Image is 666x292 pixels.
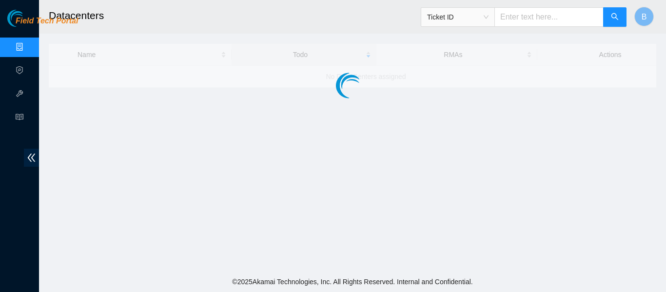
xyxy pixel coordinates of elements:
span: Field Tech Portal [16,17,78,26]
button: search [603,7,627,27]
footer: © 2025 Akamai Technologies, Inc. All Rights Reserved. Internal and Confidential. [39,272,666,292]
span: B [642,11,647,23]
button: B [634,7,654,26]
span: read [16,109,23,128]
span: search [611,13,619,22]
input: Enter text here... [494,7,604,27]
a: Akamai TechnologiesField Tech Portal [7,18,78,30]
img: Akamai Technologies [7,10,49,27]
span: double-left [24,149,39,167]
span: Ticket ID [427,10,489,24]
